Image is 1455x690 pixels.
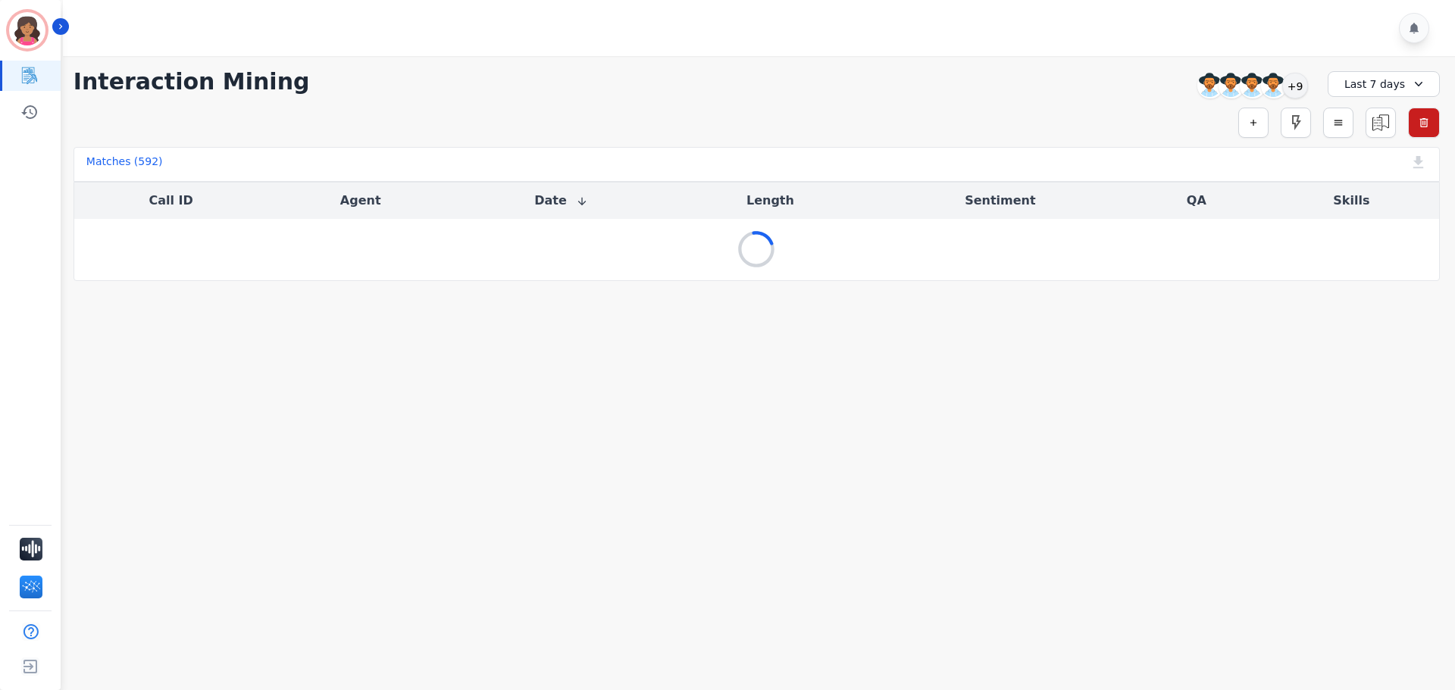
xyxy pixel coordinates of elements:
button: Sentiment [965,192,1035,210]
button: QA [1187,192,1206,210]
img: Bordered avatar [9,12,45,48]
button: Date [534,192,588,210]
button: Length [746,192,794,210]
h1: Interaction Mining [74,68,310,95]
div: Matches ( 592 ) [86,154,163,175]
button: Call ID [149,192,192,210]
button: Agent [340,192,381,210]
div: Last 7 days [1328,71,1440,97]
button: Skills [1333,192,1369,210]
div: +9 [1282,73,1308,98]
